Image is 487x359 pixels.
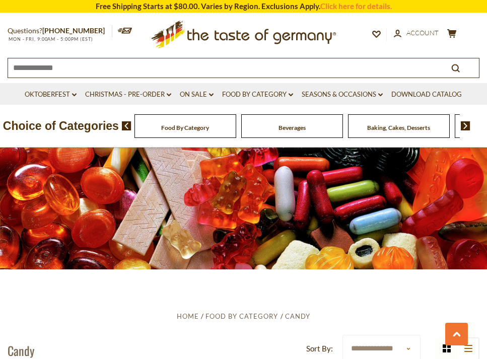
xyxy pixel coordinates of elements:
[177,312,199,320] a: Home
[85,89,171,100] a: Christmas - PRE-ORDER
[25,89,77,100] a: Oktoberfest
[285,312,310,320] a: Candy
[367,124,430,131] a: Baking, Cakes, Desserts
[302,89,383,100] a: Seasons & Occasions
[161,124,209,131] a: Food By Category
[222,89,293,100] a: Food By Category
[8,25,112,37] p: Questions?
[306,342,333,355] label: Sort By:
[8,343,34,358] h1: Candy
[205,312,278,320] a: Food By Category
[394,28,439,39] a: Account
[122,121,131,130] img: previous arrow
[279,124,306,131] a: Beverages
[461,121,470,130] img: next arrow
[180,89,214,100] a: On Sale
[391,89,462,100] a: Download Catalog
[406,29,439,37] span: Account
[8,36,93,42] span: MON - FRI, 9:00AM - 5:00PM (EST)
[320,2,392,11] a: Click here for details.
[42,26,105,35] a: [PHONE_NUMBER]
